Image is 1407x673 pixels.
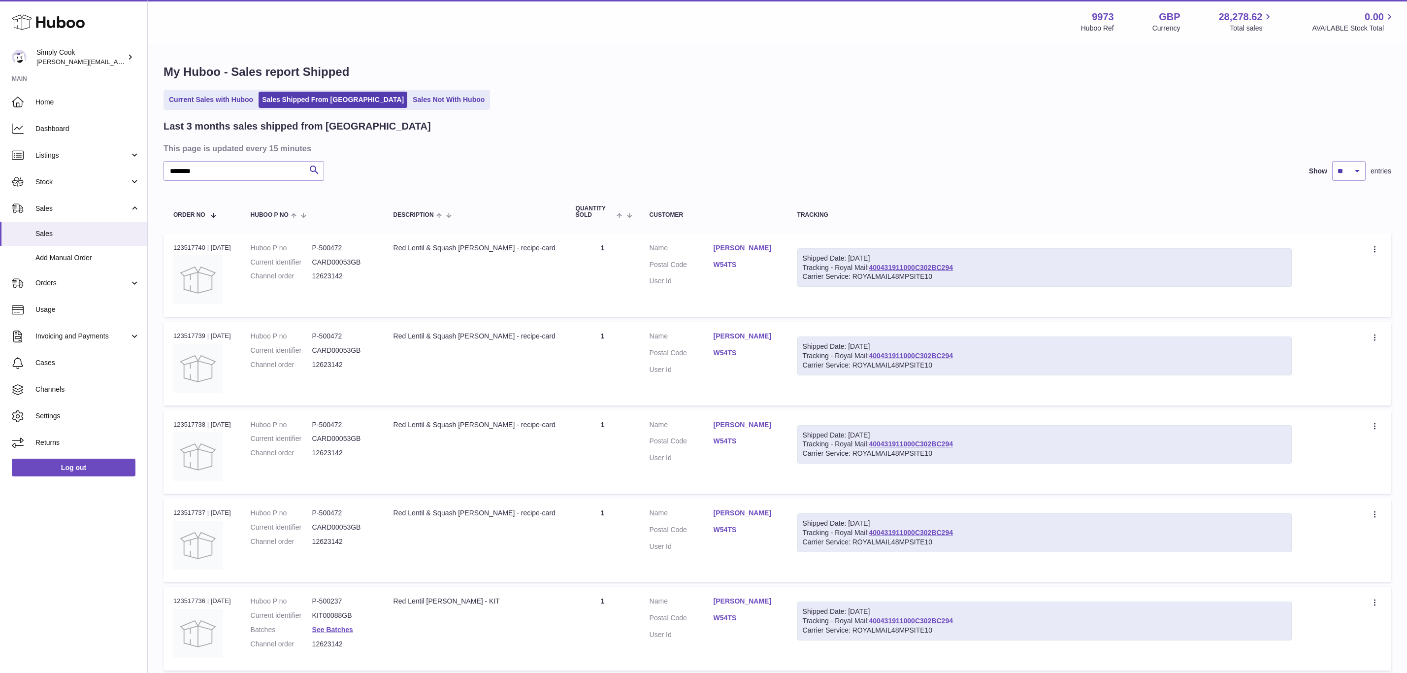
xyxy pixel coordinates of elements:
a: 400431911000C302BC294 [869,352,952,360]
td: 1 [566,587,640,670]
div: Shipped Date: [DATE] [803,607,1286,616]
div: 123517737 | [DATE] [173,508,231,517]
td: 1 [566,322,640,405]
dt: User Id [650,276,714,286]
dt: Channel order [251,448,312,458]
span: Description [393,212,434,218]
dd: CARD00053GB [312,346,374,355]
td: 1 [566,499,640,582]
span: [PERSON_NAME][EMAIL_ADDRESS][DOMAIN_NAME] [36,58,197,66]
h2: Last 3 months sales shipped from [GEOGRAPHIC_DATA] [164,120,431,133]
div: 123517740 | [DATE] [173,243,231,252]
span: Settings [35,411,140,421]
div: Shipped Date: [DATE] [803,519,1286,528]
div: Tracking - Royal Mail: [797,425,1292,464]
img: no-photo.jpg [173,255,223,304]
dd: 12623142 [312,537,374,546]
dd: P-500472 [312,420,374,430]
span: Huboo P no [251,212,289,218]
strong: GBP [1159,10,1180,24]
a: W54TS [714,348,778,358]
div: 123517736 | [DATE] [173,597,231,606]
dt: Postal Code [650,348,714,360]
dt: Postal Code [650,260,714,272]
div: Carrier Service: ROYALMAIL48MPSITE10 [803,538,1286,547]
span: Dashboard [35,124,140,134]
div: Red Lentil [PERSON_NAME] - KIT [393,597,556,606]
span: Quantity Sold [576,205,615,218]
dd: CARD00053GB [312,434,374,443]
span: 0.00 [1365,10,1384,24]
dt: Huboo P no [251,332,312,341]
span: Sales [35,204,130,213]
div: Carrier Service: ROYALMAIL48MPSITE10 [803,361,1286,370]
div: Carrier Service: ROYALMAIL48MPSITE10 [803,626,1286,635]
div: Red Lentil & Squash [PERSON_NAME] - recipe-card [393,332,556,341]
div: Red Lentil & Squash [PERSON_NAME] - recipe-card [393,243,556,253]
dt: User Id [650,453,714,463]
div: Red Lentil & Squash [PERSON_NAME] - recipe-card [393,508,556,518]
td: 1 [566,234,640,317]
dt: Name [650,243,714,255]
dt: User Id [650,542,714,551]
td: 1 [566,410,640,494]
span: Invoicing and Payments [35,332,130,341]
dt: Current identifier [251,523,312,532]
dd: P-500472 [312,243,374,253]
dd: KIT00088GB [312,611,374,620]
img: emma@simplycook.com [12,50,27,65]
span: Stock [35,177,130,187]
a: [PERSON_NAME] [714,420,778,430]
dd: P-500472 [312,508,374,518]
dd: P-500472 [312,332,374,341]
span: Usage [35,305,140,314]
dt: Batches [251,625,312,635]
a: See Batches [312,626,353,634]
dd: 12623142 [312,639,374,649]
a: W54TS [714,260,778,269]
img: no-photo.jpg [173,521,223,570]
dt: Current identifier [251,434,312,443]
h3: This page is updated every 15 minutes [164,143,1389,154]
label: Show [1309,167,1327,176]
span: AVAILABLE Stock Total [1312,24,1395,33]
dd: 12623142 [312,448,374,458]
dt: Current identifier [251,346,312,355]
dt: Current identifier [251,611,312,620]
a: [PERSON_NAME] [714,243,778,253]
dt: Huboo P no [251,597,312,606]
div: Red Lentil & Squash [PERSON_NAME] - recipe-card [393,420,556,430]
a: 400431911000C302BC294 [869,529,952,537]
div: Tracking - Royal Mail: [797,513,1292,552]
div: Shipped Date: [DATE] [803,254,1286,263]
a: 0.00 AVAILABLE Stock Total [1312,10,1395,33]
span: Sales [35,229,140,238]
strong: 9973 [1092,10,1114,24]
span: entries [1371,167,1391,176]
img: no-photo.jpg [173,432,223,481]
div: Customer [650,212,778,218]
a: 400431911000C302BC294 [869,264,952,271]
span: Listings [35,151,130,160]
span: 28,278.62 [1218,10,1262,24]
div: Tracking - Royal Mail: [797,248,1292,287]
a: W54TS [714,525,778,535]
div: Tracking [797,212,1292,218]
a: [PERSON_NAME] [714,332,778,341]
dt: Name [650,420,714,432]
span: Add Manual Order [35,253,140,263]
img: no-photo.jpg [173,344,223,393]
div: Shipped Date: [DATE] [803,431,1286,440]
a: [PERSON_NAME] [714,508,778,518]
dt: Name [650,332,714,343]
dt: Name [650,508,714,520]
dt: Channel order [251,639,312,649]
div: Carrier Service: ROYALMAIL48MPSITE10 [803,449,1286,458]
span: Channels [35,385,140,394]
a: W54TS [714,613,778,623]
span: Orders [35,278,130,288]
div: Tracking - Royal Mail: [797,336,1292,375]
div: Carrier Service: ROYALMAIL48MPSITE10 [803,272,1286,281]
dd: 12623142 [312,271,374,281]
span: Cases [35,358,140,368]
